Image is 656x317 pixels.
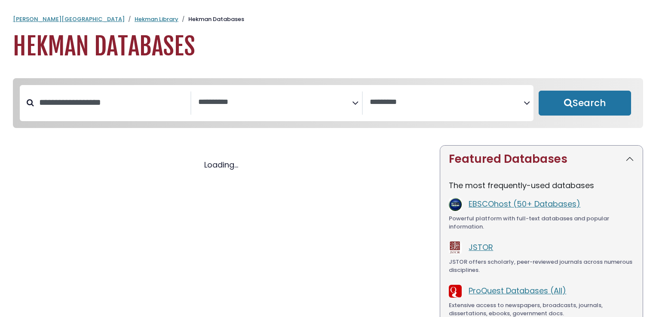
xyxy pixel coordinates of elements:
[449,258,634,274] div: JSTOR offers scholarly, peer-reviewed journals across numerous disciplines.
[370,98,524,107] textarea: Search
[13,15,643,24] nav: breadcrumb
[539,91,631,116] button: Submit for Search Results
[198,98,352,107] textarea: Search
[178,15,244,24] li: Hekman Databases
[13,32,643,61] h1: Hekman Databases
[13,78,643,128] nav: Search filters
[13,159,429,171] div: Loading...
[34,95,190,110] input: Search database by title or keyword
[469,285,566,296] a: ProQuest Databases (All)
[449,214,634,231] div: Powerful platform with full-text databases and popular information.
[13,15,125,23] a: [PERSON_NAME][GEOGRAPHIC_DATA]
[440,146,643,173] button: Featured Databases
[135,15,178,23] a: Hekman Library
[449,180,634,191] p: The most frequently-used databases
[469,242,493,253] a: JSTOR
[469,198,580,209] a: EBSCOhost (50+ Databases)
